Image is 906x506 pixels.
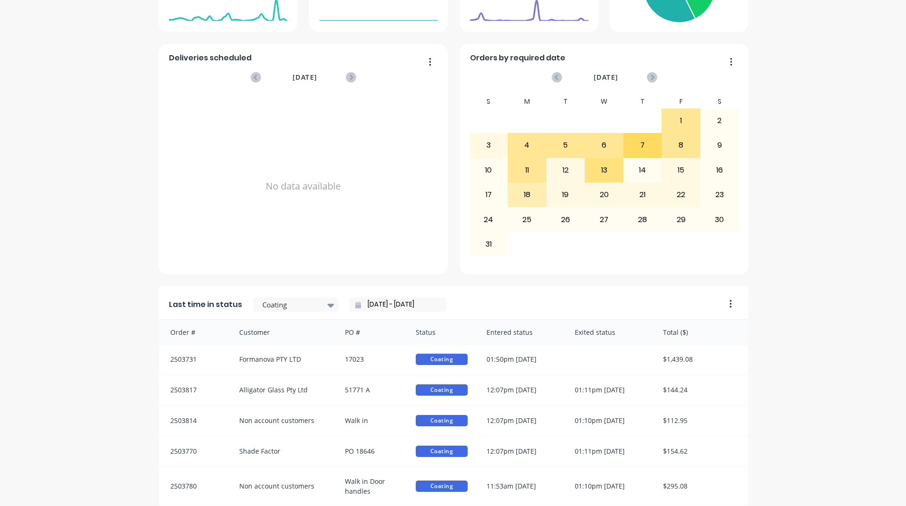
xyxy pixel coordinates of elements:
div: 29 [662,207,700,231]
div: 10 [470,158,508,182]
div: 28 [624,207,662,231]
div: Walk in [336,406,406,436]
div: 14 [624,158,662,182]
div: 5 [547,133,585,157]
div: 21 [624,183,662,207]
div: 15 [662,158,700,182]
div: 12:07pm [DATE] [477,406,565,436]
div: 1 [662,109,700,133]
div: Walk in Door handles [336,467,406,506]
div: 2503770 [159,436,230,466]
span: Coating [416,384,468,396]
span: Coating [416,481,468,492]
span: Coating [416,415,468,426]
div: Non account customers [230,467,336,506]
div: 17023 [336,344,406,374]
div: $144.24 [654,375,748,405]
div: 22 [662,183,700,207]
div: W [585,95,623,108]
input: Filter by date [361,298,442,312]
div: 31 [470,232,508,256]
div: 01:11pm [DATE] [565,436,654,466]
div: Status [406,320,477,345]
div: 2503814 [159,406,230,436]
div: 12:07pm [DATE] [477,436,565,466]
div: Shade Factor [230,436,336,466]
div: S [700,95,739,108]
div: Total ($) [654,320,748,345]
div: Alligator Glass Pty Ltd [230,375,336,405]
div: 24 [470,207,508,231]
div: $154.62 [654,436,748,466]
div: Order # [159,320,230,345]
div: 8 [662,133,700,157]
div: M [508,95,546,108]
div: 4 [508,133,546,157]
div: 19 [547,183,585,207]
div: 2503780 [159,467,230,506]
div: F [662,95,700,108]
div: 26 [547,207,585,231]
div: PO # [336,320,406,345]
div: 12:07pm [DATE] [477,375,565,405]
div: Non account customers [230,406,336,436]
span: [DATE] [594,72,618,83]
div: $112.95 [654,406,748,436]
div: T [546,95,585,108]
div: 01:50pm [DATE] [477,344,565,374]
div: 6 [585,133,623,157]
div: 2503817 [159,375,230,405]
div: Exited status [565,320,654,345]
span: [DATE] [293,72,317,83]
div: No data available [169,95,438,278]
div: 16 [701,158,738,182]
div: 3 [470,133,508,157]
div: 01:11pm [DATE] [565,375,654,405]
span: Last time in status [169,299,242,310]
div: 2 [701,109,738,133]
div: T [623,95,662,108]
div: Formanova PTY LTD [230,344,336,374]
span: Coating [416,446,468,457]
div: 17 [470,183,508,207]
div: 9 [701,133,738,157]
div: 7 [624,133,662,157]
div: 27 [585,207,623,231]
div: 11:53am [DATE] [477,467,565,506]
div: $1,439.08 [654,344,748,374]
div: 51771 A [336,375,406,405]
div: 12 [547,158,585,182]
div: 25 [508,207,546,231]
div: S [470,95,508,108]
div: Entered status [477,320,565,345]
span: Deliveries scheduled [169,52,252,64]
div: 30 [701,207,738,231]
div: 2503731 [159,344,230,374]
div: 20 [585,183,623,207]
div: 01:10pm [DATE] [565,467,654,506]
div: 23 [701,183,738,207]
div: $295.08 [654,467,748,506]
span: Coating [416,354,468,365]
div: Customer [230,320,336,345]
div: 01:10pm [DATE] [565,406,654,436]
div: 18 [508,183,546,207]
div: 13 [585,158,623,182]
div: 11 [508,158,546,182]
div: PO 18646 [336,436,406,466]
